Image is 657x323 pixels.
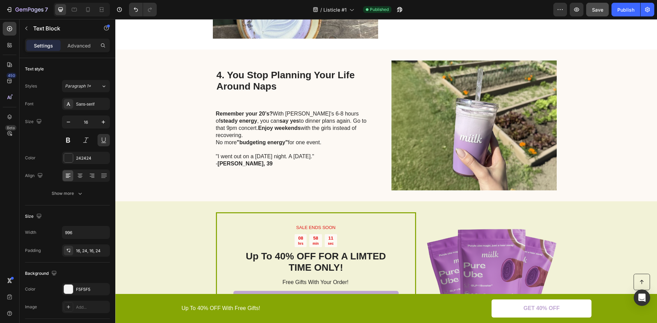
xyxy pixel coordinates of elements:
div: 58 [197,216,204,222]
a: GET 40% OFF [118,272,283,290]
div: Size [25,212,43,221]
strong: Enjoy weekends [143,106,185,112]
div: Open Intercom Messenger [634,290,650,306]
strong: "budgeting energy" [121,120,172,126]
img: gempages_584963074411201170-6ece9afc-a704-42c1-878c-35fc916e6d6b.png [276,41,441,171]
button: Publish [611,3,640,16]
button: Paragraph 1* [62,80,110,92]
button: Save [586,3,609,16]
div: Text style [25,66,44,72]
p: With [PERSON_NAME]'s 6-8 hours of , you can to dinner plans again. Go to that 9pm concert. with t... [101,91,254,120]
p: GET 40% OFF [408,286,445,293]
p: "I went out on a [DATE] night. A [DATE]." [101,127,254,141]
h2: Up To 40% OFF FOR A LIMTED TIME ONLY! [118,231,283,255]
p: min [197,222,204,227]
div: 450 [7,73,16,78]
h2: 4. You Stop Planning Your Life Around Naps [101,50,255,85]
p: No more for one event. [101,120,254,127]
div: Add... [76,304,108,310]
p: SALE ENDS SOON [119,206,283,212]
div: Beta [5,125,16,131]
p: Text Block [33,24,91,32]
button: 7 [3,3,51,16]
div: 11 [212,216,218,222]
div: Width [25,229,36,235]
p: hrs [183,222,188,227]
span: / [320,6,322,13]
p: Advanced [67,42,91,49]
strong: steady energy [105,99,142,105]
button: Show more [25,187,110,200]
p: - [101,141,254,148]
span: Save [592,7,603,13]
p: sec [212,222,218,227]
p: Settings [34,42,53,49]
p: 7 [45,5,48,14]
div: Padding [25,247,41,254]
span: Listicle #1 [323,6,347,13]
div: Undo/Redo [129,3,157,16]
div: Background [25,269,58,278]
span: Paragraph 1* [65,83,91,89]
div: Publish [617,6,634,13]
div: Show more [52,190,83,197]
iframe: Design area [115,19,657,323]
a: GET 40% OFF [376,280,476,298]
strong: say yes [164,99,184,105]
div: Align [25,171,44,180]
p: Free Gifts With Your Order! [118,260,283,267]
div: Image [25,304,37,310]
strong: [PERSON_NAME], 39 [102,142,157,147]
div: Sans-serif [76,101,108,107]
div: F5F5F5 [76,286,108,293]
div: Color [25,155,36,161]
div: 08 [183,216,188,222]
input: Auto [62,226,109,239]
div: Color [25,286,36,292]
div: 242424 [76,155,108,161]
div: Font [25,101,34,107]
div: 16, 24, 16, 24 [76,248,108,254]
div: Styles [25,83,37,89]
div: Size [25,117,43,126]
span: Published [370,6,389,13]
strong: Remember your 20’s? [101,92,158,97]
